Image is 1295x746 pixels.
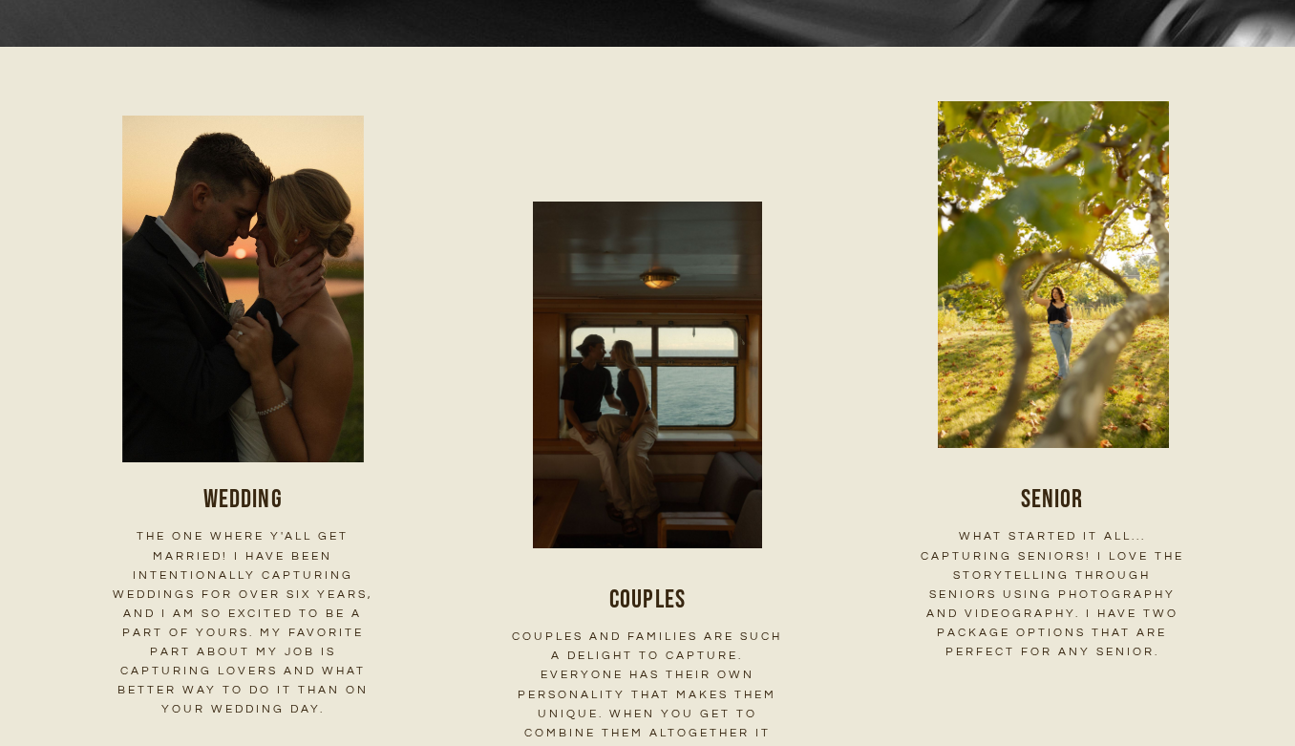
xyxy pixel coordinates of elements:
h3: Couples [512,582,783,618]
a: Figure standing in autumn sunlight beneath golden tree branches. Senior WHAT STARTED IT ALL... CA... [879,101,1226,662]
h6: WHAT STARTED IT ALL... CAPTURING SENIORS! I LOVE THE STORYTELLING THROUGH SENIORS USING PHOTOGRAP... [917,527,1188,661]
h3: Senior [917,481,1188,518]
h3: Wedding [108,481,379,518]
img: A couple sharing an intimate moment in a grassy meadow with mountains in the background at sunset. [474,202,821,549]
img: A romantic sunset photo of a couple embracing at a lakeside wedding ceremony in formal attire. [62,108,423,469]
h6: The ONE WHERE Y'ALL GET MARRIED! I HAVE BEEN INTENTIONALLY CAPTURING WEDDINGS FOR OVER SIX YEARS,... [108,527,379,718]
a: A romantic sunset photo of a couple embracing at a lakeside wedding ceremony in formal attire. We... [70,116,417,719]
img: Figure standing in autumn sunlight beneath golden tree branches. [879,101,1226,449]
